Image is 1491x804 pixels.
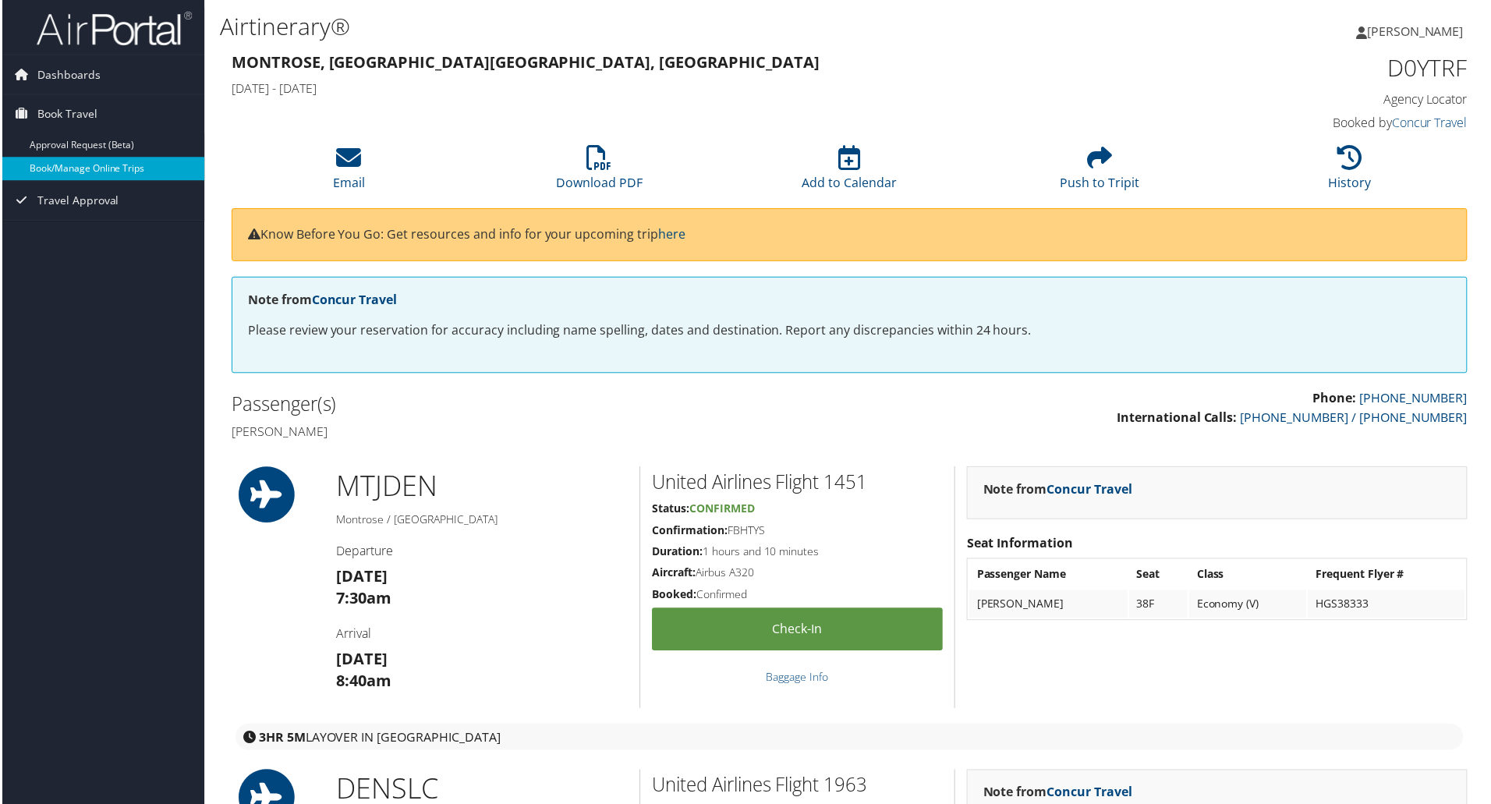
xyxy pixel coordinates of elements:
h4: [DATE] - [DATE] [230,80,1154,97]
img: airportal-logo.png [34,10,190,47]
a: [PERSON_NAME] [1358,8,1482,55]
p: Know Before You Go: Get resources and info for your upcoming trip [246,225,1454,246]
strong: Aircraft: [652,567,696,582]
strong: 8:40am [335,672,391,693]
strong: Phone: [1315,391,1358,408]
h1: MTJ DEN [335,468,628,507]
strong: Note from [246,292,396,309]
strong: Confirmation: [652,524,728,539]
a: Concur Travel [1394,115,1470,132]
strong: International Calls: [1118,410,1239,427]
th: Frequent Flyer # [1310,562,1468,590]
td: HGS38333 [1310,592,1468,620]
h4: Departure [335,544,628,561]
strong: Montrose, [GEOGRAPHIC_DATA] [GEOGRAPHIC_DATA], [GEOGRAPHIC_DATA] [230,51,820,73]
h4: Booked by [1178,115,1470,132]
a: History [1331,154,1374,192]
h5: Montrose / [GEOGRAPHIC_DATA] [335,513,628,529]
td: Economy (V) [1191,592,1309,620]
h5: Confirmed [652,589,944,604]
a: Download PDF [556,154,643,192]
span: Book Travel [35,95,95,134]
a: Add to Calendar [802,154,898,192]
strong: 3HR 5M [257,731,304,748]
td: [PERSON_NAME] [970,592,1129,620]
h5: FBHTYS [652,524,944,540]
h1: Airtinerary® [218,10,1061,43]
p: Please review your reservation for accuracy including name spelling, dates and destination. Repor... [246,322,1454,342]
strong: Status: [652,502,689,517]
strong: [DATE] [335,568,387,589]
strong: [DATE] [335,650,387,671]
span: [PERSON_NAME] [1369,23,1466,40]
h2: United Airlines Flight 1451 [652,470,944,497]
a: Check-in [652,610,944,653]
h5: Airbus A320 [652,567,944,583]
span: Dashboards [35,55,98,94]
a: Baggage Info [767,671,829,686]
th: Passenger Name [970,562,1129,590]
div: layover in [GEOGRAPHIC_DATA] [234,726,1466,753]
th: Class [1191,562,1309,590]
h2: Passenger(s) [230,392,838,419]
h2: United Airlines Flight 1963 [652,774,944,801]
h5: 1 hours and 10 minutes [652,546,944,561]
strong: Seat Information [968,537,1075,554]
h4: Agency Locator [1178,90,1470,108]
h4: Arrival [335,627,628,644]
strong: Booked: [652,589,696,604]
strong: 7:30am [335,590,391,611]
a: here [658,226,685,243]
a: Concur Travel [1048,482,1134,499]
h1: D0YTRF [1178,51,1470,84]
th: Seat [1131,562,1189,590]
a: Concur Travel [310,292,396,309]
span: Travel Approval [35,182,117,221]
a: [PHONE_NUMBER] [1362,391,1470,408]
td: 38F [1131,592,1189,620]
a: Concur Travel [1048,786,1134,803]
h4: [PERSON_NAME] [230,424,838,441]
strong: Duration: [652,546,703,561]
a: [PHONE_NUMBER] / [PHONE_NUMBER] [1242,410,1470,427]
strong: Note from [984,482,1134,499]
a: Push to Tripit [1061,154,1141,192]
strong: Note from [984,786,1134,803]
span: Confirmed [689,502,755,517]
a: Email [332,154,364,192]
